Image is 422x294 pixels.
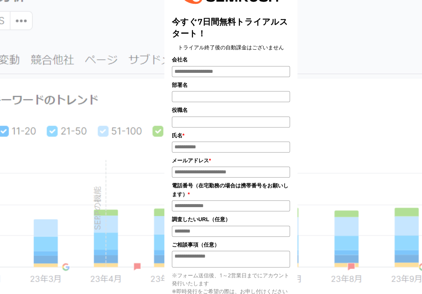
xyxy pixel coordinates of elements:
[172,81,290,89] label: 部署名
[172,181,290,198] label: 電話番号（在宅勤務の場合は携帯番号をお願いします）
[172,16,290,39] title: 今すぐ7日間無料トライアルスタート！
[172,156,290,165] label: メールアドレス
[172,43,290,52] center: トライアル終了後の自動課金はございません
[172,55,290,64] label: 会社名
[172,106,290,114] label: 役職名
[172,131,290,140] label: 氏名
[172,241,290,249] label: ご相談事項（任意）
[172,215,290,223] label: 調査したいURL（任意）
